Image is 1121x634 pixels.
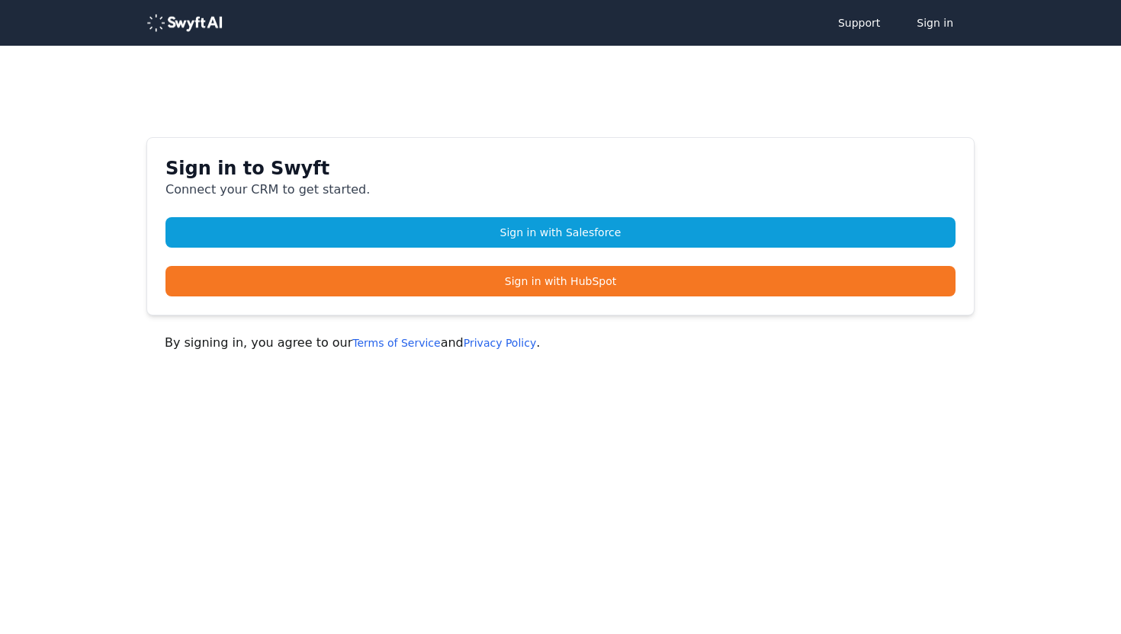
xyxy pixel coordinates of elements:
[823,8,895,38] a: Support
[146,14,223,32] img: logo-488353a97b7647c9773e25e94dd66c4536ad24f66c59206894594c5eb3334934.png
[165,181,956,199] p: Connect your CRM to get started.
[165,266,956,296] a: Sign in with HubSpot
[464,337,536,349] a: Privacy Policy
[165,217,956,248] a: Sign in with Salesforce
[352,337,440,349] a: Terms of Service
[165,334,956,352] p: By signing in, you agree to our and .
[165,156,956,181] h1: Sign in to Swyft
[901,8,968,38] button: Sign in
